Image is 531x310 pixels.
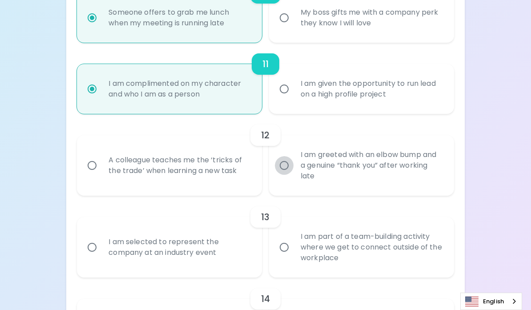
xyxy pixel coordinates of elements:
[460,293,522,310] div: Language
[461,293,522,310] a: English
[460,293,522,310] aside: Language selected: English
[101,144,257,187] div: A colleague teaches me the ‘tricks of the trade’ when learning a new task
[294,221,449,274] div: I am part of a team-building activity where we get to connect outside of the workplace
[261,210,270,224] h6: 13
[77,114,454,196] div: choice-group-check
[262,57,269,71] h6: 11
[101,68,257,110] div: I am complimented on my character and who I am as a person
[294,139,449,192] div: I am greeted with an elbow bump and a genuine “thank you” after working late
[101,226,257,269] div: I am selected to represent the company at an industry event
[261,292,270,306] h6: 14
[77,43,454,114] div: choice-group-check
[77,196,454,278] div: choice-group-check
[261,128,270,142] h6: 12
[294,68,449,110] div: I am given the opportunity to run lead on a high profile project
